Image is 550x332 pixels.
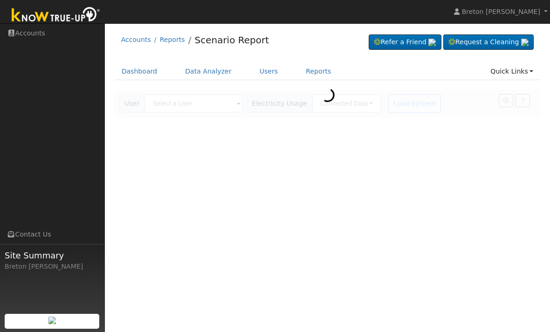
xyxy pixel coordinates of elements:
[521,39,529,46] img: retrieve
[115,63,165,80] a: Dashboard
[253,63,285,80] a: Users
[178,63,239,80] a: Data Analyzer
[369,34,441,50] a: Refer a Friend
[7,5,105,26] img: Know True-Up
[299,63,338,80] a: Reports
[483,63,540,80] a: Quick Links
[5,249,100,262] span: Site Summary
[48,317,56,324] img: retrieve
[160,36,185,43] a: Reports
[121,36,151,43] a: Accounts
[194,34,269,46] a: Scenario Report
[5,262,100,271] div: Breton [PERSON_NAME]
[428,39,436,46] img: retrieve
[462,8,540,15] span: Breton [PERSON_NAME]
[443,34,534,50] a: Request a Cleaning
